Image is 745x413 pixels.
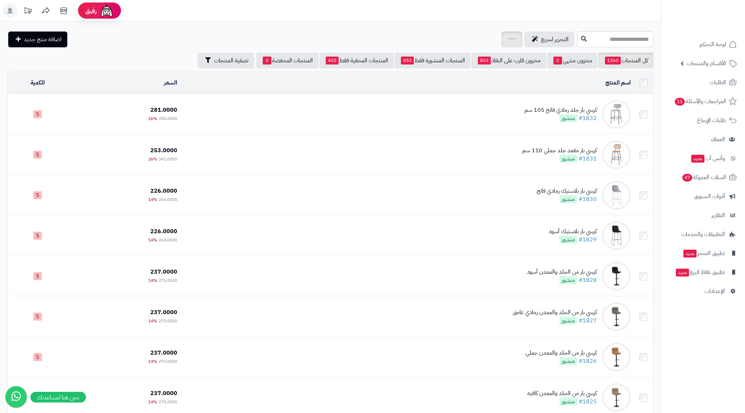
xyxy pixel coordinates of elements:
[33,232,42,240] span: 5
[549,227,597,236] div: كرسي بار بلاستيك أسود
[579,235,597,244] a: #1829
[710,77,726,87] span: الطلبات
[579,276,597,284] a: #1828
[683,248,725,258] span: تطبيق المتجر
[674,96,726,106] span: المراجعات والأسئلة
[159,358,177,365] span: 275.0000
[682,172,726,182] span: السلات المتروكة
[666,188,741,205] a: أدوات التسويق
[159,237,177,243] span: 264.0000
[687,58,726,68] span: الأقسام والمنتجات
[148,358,157,365] span: 14%
[256,53,319,68] a: المنتجات المخفضة0
[666,245,741,262] a: تطبيق المتجرجديد
[560,236,577,244] span: منشور
[666,150,741,167] a: وآتس آبجديد
[579,316,597,325] a: #1827
[150,106,177,114] span: 281.0000
[560,114,577,122] span: منشور
[599,53,654,68] a: كل المنتجات1260
[33,191,42,199] span: 5
[579,397,597,406] a: #1825
[19,4,37,20] a: تحديثات المنصة
[666,207,741,224] a: التقارير
[150,389,177,398] span: 237.0000
[478,57,491,64] span: 803
[527,268,597,276] div: كرسي بار من الجلد والمعدن أسود
[148,318,157,324] span: 14%
[537,187,597,195] div: كرسي بار بلاستيك رمادي فاتح
[676,269,689,277] span: جديد
[148,196,157,203] span: 14%
[691,153,725,163] span: وآتس آب
[148,237,157,243] span: 14%
[560,357,577,365] span: منشور
[694,191,725,201] span: أدوات التسويق
[681,229,725,239] span: التطبيقات والخدمات
[711,210,725,220] span: التقارير
[666,112,741,129] a: طلبات الإرجاع
[666,169,741,186] a: السلات المتروكة47
[471,53,546,68] a: مخزون قارب على النفاذ803
[675,267,725,277] span: تطبيق نقاط البيع
[159,277,177,284] span: 275.0000
[33,353,42,361] span: 5
[666,74,741,91] a: الطلبات
[560,398,577,405] span: منشور
[159,399,177,405] span: 275.0000
[159,115,177,122] span: 380.0000
[513,308,597,317] div: كرسي بار من الجلد والمعدن رمادي غامق
[666,36,741,53] a: لوحة التحكم
[214,56,248,65] span: تصفية المنتجات
[602,343,631,371] img: كرسي بار من الجلد والمعدن جملي
[541,35,569,44] span: التحرير لسريع
[150,308,177,317] span: 237.0000
[675,98,685,106] span: 11
[560,317,577,325] span: منشور
[602,100,631,129] img: كرسي بار جلد رمادي فاتح 105 سم
[148,399,157,405] span: 14%
[524,106,597,114] div: كرسي بار جلد رمادي فاتح 105 سم
[33,272,42,280] span: 5
[326,57,339,64] span: 405
[150,187,177,195] span: 226.0000
[579,114,597,123] a: #1832
[33,313,42,321] span: 5
[164,78,177,87] a: السعر
[8,32,67,47] a: اضافة منتج جديد
[711,134,725,144] span: العملاء
[605,57,621,64] span: 1260
[148,277,157,284] span: 14%
[401,57,414,64] span: 855
[159,318,177,324] span: 275.0000
[148,115,157,122] span: 26%
[100,4,114,18] img: ai-face.png
[666,264,741,281] a: تطبيق نقاط البيعجديد
[522,147,597,155] div: كرسي بار مقعد جلد جملي 110 سم
[527,389,597,398] div: كرسي بار من الجلد والمعدن كافيه
[602,181,631,210] img: كرسي بار بلاستيك رمادي فاتح
[150,268,177,276] span: 237.0000
[560,155,577,163] span: منشور
[150,349,177,357] span: 237.0000
[524,32,574,47] a: التحرير لسريع
[560,195,577,203] span: منشور
[705,286,725,296] span: الإعدادات
[560,276,577,284] span: منشور
[33,110,42,118] span: 5
[526,349,597,357] div: كرسي بار من الجلد والمعدن جملي
[263,57,271,64] span: 0
[148,156,157,162] span: 26%
[553,57,562,64] span: 0
[697,115,726,125] span: طلبات الإرجاع
[666,131,741,148] a: العملاء
[682,174,692,182] span: 47
[30,78,45,87] a: الكمية
[602,383,631,412] img: كرسي بار من الجلد والمعدن كافيه
[33,151,42,159] span: 5
[150,146,177,155] span: 253.0000
[159,156,177,162] span: 341.0000
[24,35,62,44] span: اضافة منتج جديد
[579,357,597,365] a: #1826
[602,221,631,250] img: كرسي بار بلاستيك أسود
